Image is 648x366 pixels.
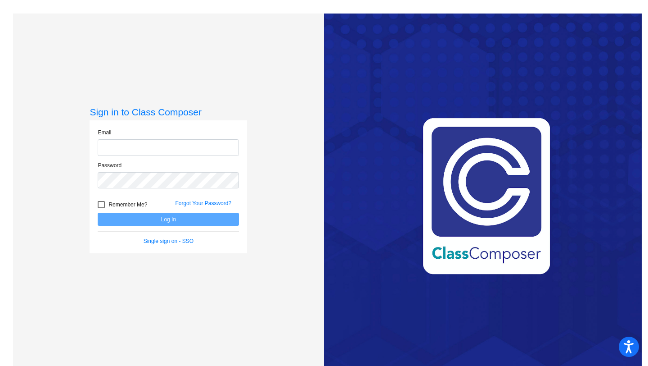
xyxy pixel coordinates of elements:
span: Remember Me? [108,199,147,210]
a: Single sign on - SSO [144,238,193,244]
label: Email [98,128,111,137]
a: Forgot Your Password? [175,200,231,206]
h3: Sign in to Class Composer [90,106,247,118]
label: Password [98,161,121,169]
button: Log In [98,213,239,226]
